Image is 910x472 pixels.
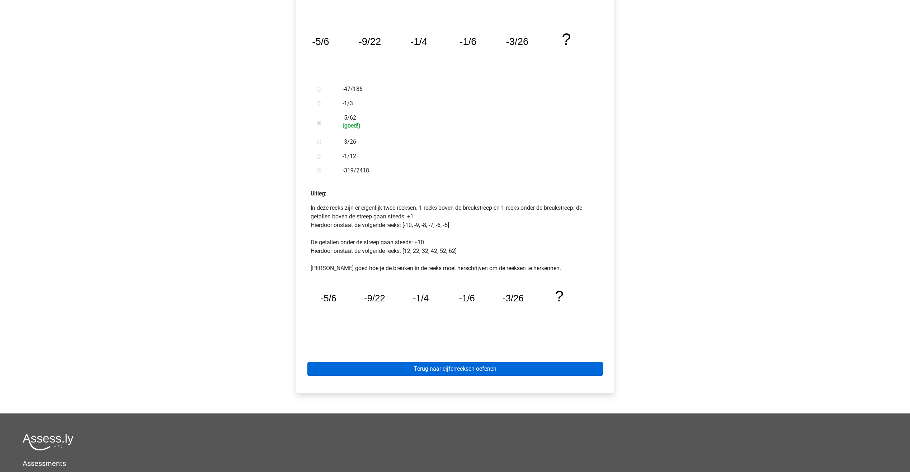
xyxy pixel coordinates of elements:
[311,190,326,197] strong: Uitleg:
[459,293,475,303] tspan: -1/6
[307,362,603,376] a: Terug naar cijferreeksen oefenen
[358,36,381,47] tspan: -9/22
[23,434,74,450] img: Assessly logo
[343,99,591,108] label: -1/3
[311,204,600,273] p: In deze reeks zijn er eigenlijk twee reeksen. 1 reeks boven de breukstreep en 1 reeks onder de br...
[343,166,591,175] label: -319/2418
[343,85,591,93] label: -47/186
[410,36,427,47] tspan: -1/4
[312,36,329,47] tspan: -5/6
[503,293,524,303] tspan: -3/26
[459,36,476,47] tspan: -1/6
[320,293,336,303] tspan: -5/6
[562,30,571,48] tspan: ?
[23,459,887,468] h5: Assessments
[343,114,591,129] label: -5/62
[413,293,429,303] tspan: -1/4
[343,152,591,161] label: -1/12
[364,293,385,303] tspan: -9/22
[555,287,564,305] tspan: ?
[506,36,528,47] tspan: -3/26
[343,122,591,129] h6: (goed!)
[343,138,591,146] label: -3/26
